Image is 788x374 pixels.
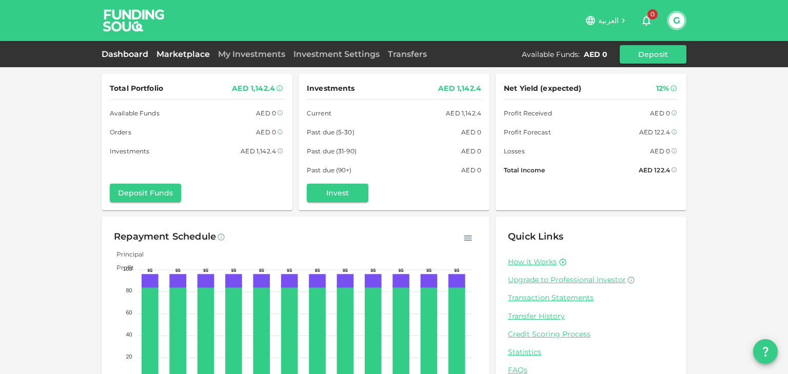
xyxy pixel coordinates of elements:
[669,13,684,28] button: G
[110,146,149,156] span: Investments
[307,184,368,202] button: Invest
[307,108,331,119] span: Current
[384,49,431,59] a: Transfers
[126,331,132,338] tspan: 40
[753,339,778,364] button: question
[110,184,181,202] button: Deposit Funds
[620,45,686,64] button: Deposit
[307,127,354,137] span: Past due (5-30)
[656,82,669,95] div: 12%
[109,264,134,271] span: Profit
[639,165,670,175] div: AED 122.4
[639,127,670,137] div: AED 122.4
[650,146,670,156] div: AED 0
[438,82,481,95] div: AED 1,142.4
[152,49,214,59] a: Marketplace
[256,108,276,119] div: AED 0
[446,108,481,119] div: AED 1,142.4
[307,146,357,156] span: Past due (31-90)
[214,49,289,59] a: My Investments
[522,49,580,60] div: Available Funds :
[289,49,384,59] a: Investment Settings
[504,82,582,95] span: Net Yield (expected)
[598,16,619,25] span: العربية
[508,275,674,285] a: Upgrade to Professional Investor
[256,127,276,137] div: AED 0
[636,10,657,31] button: 0
[508,329,674,339] a: Credit Scoring Process
[126,353,132,360] tspan: 20
[508,293,674,303] a: Transaction Statements
[241,146,276,156] div: AED 1,142.4
[109,250,144,258] span: Principal
[126,287,132,293] tspan: 80
[508,275,626,284] span: Upgrade to Professional Investor
[508,347,674,357] a: Statistics
[307,82,354,95] span: Investments
[504,127,551,137] span: Profit Forecast
[110,108,160,119] span: Available Funds
[114,229,216,245] div: Repayment Schedule
[647,9,658,19] span: 0
[307,165,352,175] span: Past due (90+)
[508,231,563,242] span: Quick Links
[126,309,132,316] tspan: 60
[650,108,670,119] div: AED 0
[110,82,163,95] span: Total Portfolio
[584,49,607,60] div: AED 0
[110,127,131,137] span: Orders
[461,165,481,175] div: AED 0
[508,257,557,267] a: How it Works
[461,146,481,156] div: AED 0
[504,108,552,119] span: Profit Received
[102,49,152,59] a: Dashboard
[504,146,525,156] span: Losses
[504,165,545,175] span: Total Income
[123,266,132,272] tspan: 100
[508,311,674,321] a: Transfer History
[232,82,275,95] div: AED 1,142.4
[461,127,481,137] div: AED 0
